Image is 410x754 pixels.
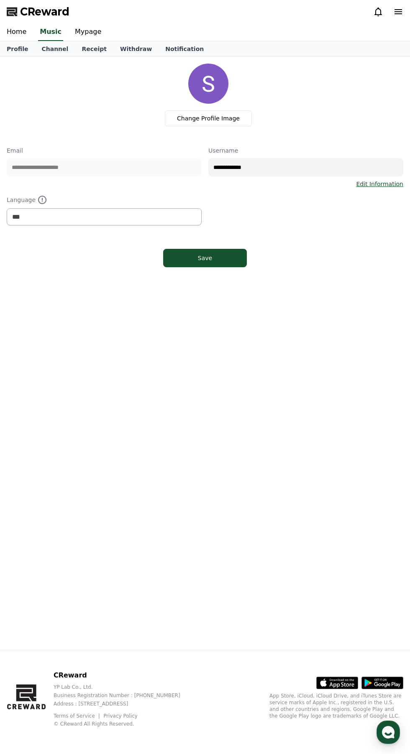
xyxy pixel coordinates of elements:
a: Settings [108,265,161,286]
a: Edit Information [356,180,403,188]
p: Business Registration Number : [PHONE_NUMBER] [54,692,194,699]
span: Home [21,278,36,284]
span: Settings [124,278,144,284]
p: App Store, iCloud, iCloud Drive, and iTunes Store are service marks of Apple Inc., registered in ... [269,693,403,719]
label: Change Profile Image [165,110,252,126]
a: Withdraw [113,41,159,56]
span: Messages [69,278,94,285]
p: © CReward All Rights Reserved. [54,721,194,727]
span: CReward [20,5,69,18]
p: CReward [54,670,194,680]
a: Terms of Service [54,713,101,719]
img: profile_image [188,64,228,104]
a: Music [38,23,63,41]
button: Save [163,249,247,267]
p: Username [208,146,403,155]
a: Notification [159,41,210,56]
p: Address : [STREET_ADDRESS] [54,700,194,707]
a: Home [3,265,55,286]
p: Language [7,195,202,205]
div: Save [180,254,230,262]
a: Channel [35,41,75,56]
p: YP Lab Co., Ltd. [54,684,194,690]
p: Email [7,146,202,155]
a: Mypage [68,23,108,41]
a: Messages [55,265,108,286]
a: CReward [7,5,69,18]
a: Privacy Policy [103,713,138,719]
a: Receipt [75,41,113,56]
